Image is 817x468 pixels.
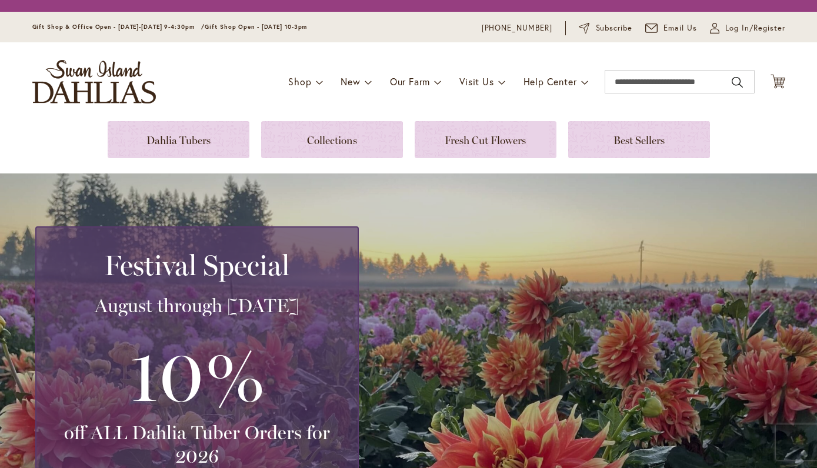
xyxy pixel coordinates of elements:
[579,22,632,34] a: Subscribe
[523,75,577,88] span: Help Center
[51,294,344,317] h3: August through [DATE]
[288,75,311,88] span: Shop
[663,22,697,34] span: Email Us
[32,23,205,31] span: Gift Shop & Office Open - [DATE]-[DATE] 9-4:30pm /
[341,75,360,88] span: New
[390,75,430,88] span: Our Farm
[482,22,553,34] a: [PHONE_NUMBER]
[51,249,344,282] h2: Festival Special
[51,421,344,468] h3: off ALL Dahlia Tuber Orders for 2026
[645,22,697,34] a: Email Us
[32,60,156,103] a: store logo
[596,22,633,34] span: Subscribe
[459,75,493,88] span: Visit Us
[205,23,307,31] span: Gift Shop Open - [DATE] 10-3pm
[732,73,742,92] button: Search
[710,22,785,34] a: Log In/Register
[51,329,344,421] h3: 10%
[725,22,785,34] span: Log In/Register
